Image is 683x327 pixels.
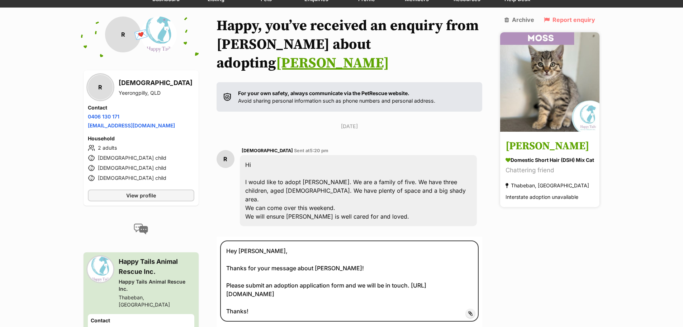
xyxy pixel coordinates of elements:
[88,154,194,162] li: [DEMOGRAPHIC_DATA] child
[217,150,234,168] div: R
[88,135,194,142] h4: Household
[126,192,156,199] span: View profile
[88,174,194,182] li: [DEMOGRAPHIC_DATA] child
[544,17,595,23] a: Report enquiry
[133,27,149,42] span: 💌
[119,294,194,308] div: Thabeban, [GEOGRAPHIC_DATA]
[504,17,534,23] a: Archive
[506,181,589,191] div: Thabeban, [GEOGRAPHIC_DATA]
[217,122,483,130] p: [DATE]
[242,148,293,153] span: [DEMOGRAPHIC_DATA]
[276,54,389,72] a: [PERSON_NAME]
[88,104,194,111] h4: Contact
[91,317,191,324] h4: Contact
[88,164,194,172] li: [DEMOGRAPHIC_DATA] child
[88,75,113,100] div: R
[506,194,578,200] span: Interstate adoption unavailable
[294,148,328,153] span: Sent at
[88,144,194,152] li: 2 adults
[119,89,193,97] div: Yeerongpilly, QLD
[88,190,194,201] a: View profile
[500,32,599,132] img: Moss
[119,78,193,88] h3: [DEMOGRAPHIC_DATA]
[506,139,594,155] h3: [PERSON_NAME]
[310,148,328,153] span: 5:20 pm
[238,90,409,96] strong: For your own safety, always communicate via the PetRescue website.
[88,122,175,129] a: [EMAIL_ADDRESS][DOMAIN_NAME]
[105,17,141,52] div: R
[141,17,177,52] img: Happy Tails Animal Rescue Inc. profile pic
[238,89,435,105] p: Avoid sharing personal information such as phone numbers and personal address.
[217,17,483,73] h1: Happy, you’ve received an enquiry from [PERSON_NAME] about adopting
[119,257,194,277] h3: Happy Tails Animal Rescue Inc.
[134,224,148,234] img: conversation-icon-4a6f8262b818ee0b60e3300018af0b2d0b884aa5de6e9bcb8d3d4eeb1a70a7c4.svg
[119,278,194,293] div: Happy Tails Animal Rescue Inc.
[506,157,594,164] div: Domestic Short Hair (DSH) Mix Cat
[506,166,594,176] div: Chattering friend
[500,133,599,207] a: [PERSON_NAME] Domestic Short Hair (DSH) Mix Cat Chattering friend Thabeban, [GEOGRAPHIC_DATA] Int...
[88,257,113,282] img: Happy Tails Animal Rescue Inc. profile pic
[88,113,119,120] a: 0406 130 171
[240,155,477,226] div: Hi I would like to adopt [PERSON_NAME]. We are a family of five. We have three children, aged [DE...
